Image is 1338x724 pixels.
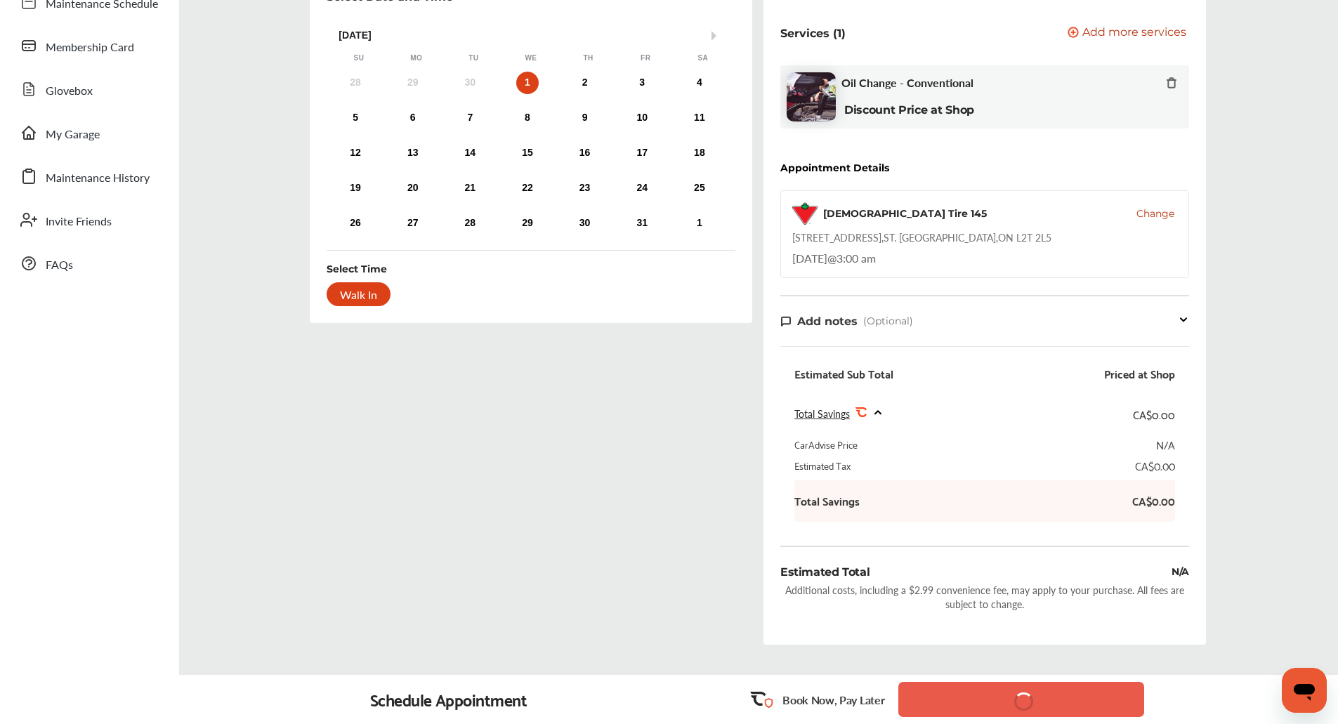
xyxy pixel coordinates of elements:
a: Glovebox [13,71,165,107]
div: Estimated Total [780,564,870,580]
img: logo-canadian-tire.png [792,202,818,225]
div: CarAdvise Price [794,437,858,452]
div: Choose Monday, October 13th, 2025 [402,142,424,164]
div: Choose Sunday, October 12th, 2025 [344,142,367,164]
div: Additional costs, including a $2.99 convenience fee, may apply to your purchase. All fees are sub... [780,583,1189,611]
button: Change [1136,206,1174,221]
div: Choose Friday, October 10th, 2025 [631,107,653,129]
button: Add more services [1068,27,1186,40]
div: Select Time [327,262,387,276]
div: Choose Tuesday, October 14th, 2025 [459,142,481,164]
div: Choose Monday, October 27th, 2025 [402,212,424,235]
div: Choose Thursday, October 30th, 2025 [574,212,596,235]
img: note-icon.db9493fa.svg [780,315,792,327]
span: Total Savings [794,407,850,421]
div: Choose Wednesday, October 15th, 2025 [516,142,539,164]
a: My Garage [13,114,165,151]
span: Glovebox [46,82,93,100]
div: Choose Friday, October 3rd, 2025 [631,72,653,94]
div: Choose Wednesday, October 1st, 2025 [516,72,539,94]
div: Choose Thursday, October 2nd, 2025 [574,72,596,94]
div: Tu [466,53,480,63]
p: Book Now, Pay Later [782,692,884,708]
button: Next Month [711,31,721,41]
div: Choose Sunday, October 19th, 2025 [344,177,367,199]
div: Schedule Appointment [370,690,527,709]
span: Oil Change - Conventional [841,76,973,89]
div: Choose Wednesday, October 29th, 2025 [516,212,539,235]
div: Choose Thursday, October 9th, 2025 [574,107,596,129]
a: Invite Friends [13,202,165,238]
div: N/A [1156,437,1175,452]
div: Walk In [327,282,391,306]
span: Add more services [1082,27,1186,40]
div: Choose Saturday, October 11th, 2025 [688,107,711,129]
div: Choose Thursday, October 23rd, 2025 [574,177,596,199]
div: Choose Tuesday, October 21st, 2025 [459,177,481,199]
button: Save Date and Time [898,682,1144,717]
span: Maintenance History [46,169,150,187]
iframe: Button to launch messaging window [1282,668,1327,713]
div: Choose Friday, October 24th, 2025 [631,177,653,199]
span: 3:00 am [837,250,876,266]
div: Fr [638,53,652,63]
span: (Optional) [863,315,913,327]
div: Choose Friday, October 31st, 2025 [631,212,653,235]
div: We [524,53,538,63]
span: My Garage [46,126,100,144]
div: Th [582,53,596,63]
div: Appointment Details [780,162,889,173]
div: [STREET_ADDRESS] , ST. [GEOGRAPHIC_DATA] , ON L2T 2L5 [792,230,1051,244]
div: month 2025-10 [327,69,728,237]
div: Sa [696,53,710,63]
span: FAQs [46,256,73,275]
img: oil-change-thumb.jpg [787,72,836,121]
div: [DATE] [330,29,732,41]
div: CA$0.00 [1133,404,1175,423]
div: Su [352,53,366,63]
div: Choose Tuesday, October 28th, 2025 [459,212,481,235]
b: Discount Price at Shop [844,103,974,117]
b: CA$0.00 [1132,494,1175,508]
b: Total Savings [794,494,860,508]
div: Choose Saturday, November 1st, 2025 [688,212,711,235]
div: CA$0.00 [1135,459,1175,473]
div: Priced at Shop [1104,367,1175,381]
span: Invite Friends [46,213,112,231]
p: Services (1) [780,27,846,40]
div: Choose Thursday, October 16th, 2025 [574,142,596,164]
div: Choose Tuesday, October 7th, 2025 [459,107,481,129]
a: Maintenance History [13,158,165,195]
div: Estimated Sub Total [794,367,893,381]
a: FAQs [13,245,165,282]
div: Choose Saturday, October 4th, 2025 [688,72,711,94]
div: N/A [1172,564,1189,580]
div: Choose Saturday, October 18th, 2025 [688,142,711,164]
div: Not available Monday, September 29th, 2025 [402,72,424,94]
span: Add notes [797,315,858,328]
div: Estimated Tax [794,459,851,473]
span: Membership Card [46,39,134,57]
span: @ [827,250,837,266]
div: Choose Sunday, October 5th, 2025 [344,107,367,129]
div: Not available Tuesday, September 30th, 2025 [459,72,481,94]
div: Choose Monday, October 20th, 2025 [402,177,424,199]
div: Not available Sunday, September 28th, 2025 [344,72,367,94]
div: Mo [409,53,424,63]
div: Choose Friday, October 17th, 2025 [631,142,653,164]
div: Choose Monday, October 6th, 2025 [402,107,424,129]
div: Choose Wednesday, October 22nd, 2025 [516,177,539,199]
span: [DATE] [792,250,827,266]
div: Choose Wednesday, October 8th, 2025 [516,107,539,129]
a: Add more services [1068,27,1189,40]
div: [DEMOGRAPHIC_DATA] Tire 145 [823,206,987,221]
div: Choose Saturday, October 25th, 2025 [688,177,711,199]
a: Membership Card [13,27,165,64]
div: Choose Sunday, October 26th, 2025 [344,212,367,235]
